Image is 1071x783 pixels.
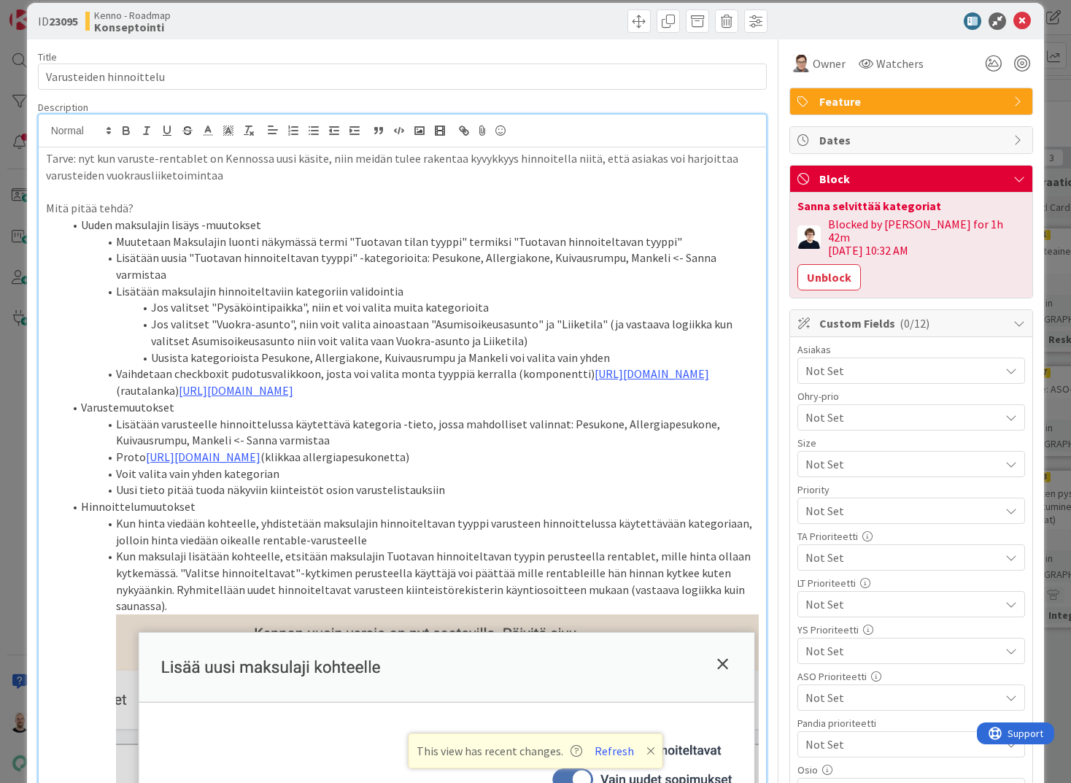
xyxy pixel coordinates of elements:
span: Not Set [805,501,992,521]
span: Block [819,170,1006,188]
li: Kun hinta viedään kohteelle, yhdistetään maksulajin hinnoiteltavan tyyppi varusteen hinnoitteluss... [63,515,759,548]
img: SM [792,55,810,72]
div: LT Prioriteetti [797,578,1025,588]
div: YS Prioriteetti [797,625,1025,635]
span: Not Set [805,734,992,755]
div: Size [797,438,1025,448]
li: Uuden maksulajin lisäys -muutokset [63,217,759,234]
li: Lisätään uusia "Tuotavan hinnoiteltavan tyyppi" -kategorioita: Pesukone, Allergiakone, Kuivausrum... [63,250,759,282]
span: Not Set [805,407,992,428]
span: Not Set [805,594,992,614]
span: ID [38,12,78,30]
li: Lisätään maksulajin hinnoiteltaviin kategoriin validointia [63,283,759,300]
div: ASO Prioriteetti [797,671,1025,682]
img: MT [797,225,821,249]
span: Not Set [805,641,992,661]
a: [URL][DOMAIN_NAME] [179,383,293,398]
label: Title [38,50,57,63]
button: Unblock [797,264,861,290]
li: Varustemuutokset [63,399,759,416]
li: Jos valitset "Pysäköintipaikka", niin et voi valita muita kategorioita [63,299,759,316]
div: Pandia prioriteetti [797,718,1025,728]
div: TA Prioriteetti [797,531,1025,541]
span: Not Set [805,687,992,708]
div: Osio [797,765,1025,775]
span: Custom Fields [819,315,1006,332]
span: This view has recent changes. [417,742,582,760]
span: Description [38,101,88,114]
li: Hinnoittelumuutokset [63,498,759,515]
button: Refresh [589,741,639,760]
span: Feature [819,93,1006,110]
li: Proto (klikkaa allergiapesukonetta) [63,449,759,466]
div: Priority [797,485,1025,495]
span: Not Set [805,362,1000,379]
li: Uusi tieto pitää tuoda näkyviin kiinteistöt osion varustelistauksiin [63,482,759,498]
li: Uusista kategorioista Pesukone, Allergiakone, Kuivausrumpu ja Mankeli voi valita vain yhden [63,350,759,366]
a: [URL][DOMAIN_NAME] [595,366,709,381]
li: Lisätään varusteelle hinnoittelussa käytettävä kategoria -tieto, jossa mahdolliset valinnat: Pesu... [63,416,759,449]
div: Sanna selvittää kategoriat [797,200,1025,212]
span: Dates [819,131,1006,149]
p: Tarve: nyt kun varuste-rentablet on Kennossa uusi käsite, niin meidän tulee rakentaa kyvykkyys hi... [46,150,759,183]
span: Not Set [805,547,992,568]
p: Mitä pitää tehdä? [46,200,759,217]
span: Owner [813,55,846,72]
span: Watchers [876,55,924,72]
span: Kenno - Roadmap [94,9,171,21]
li: Muutetaan Maksulajin luonti näkymässä termi "Tuotavan tilan tyyppi" termiksi "Tuotavan hinnoitelt... [63,234,759,250]
div: Blocked by [PERSON_NAME] for 1h 42m [DATE] 10:32 AM [828,217,1025,257]
div: Asiakas [797,344,1025,355]
b: 23095 [49,14,78,28]
li: Jos valitset "Vuokra-asunto", niin voit valita ainoastaan "Asumisoikeusasunto" ja "Liiketila" (ja... [63,316,759,349]
span: Support [31,2,66,20]
li: Voit valita vain yhden kategorian [63,466,759,482]
span: Not Set [805,454,992,474]
b: Konseptointi [94,21,171,33]
li: Vaihdetaan checkboxit pudotusvalikkoon, josta voi valita monta tyyppiä kerralla (komponentti) (ra... [63,366,759,398]
span: ( 0/12 ) [900,316,929,331]
input: type card name here... [38,63,768,90]
a: [URL][DOMAIN_NAME] [146,450,260,464]
div: Ohry-prio [797,391,1025,401]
